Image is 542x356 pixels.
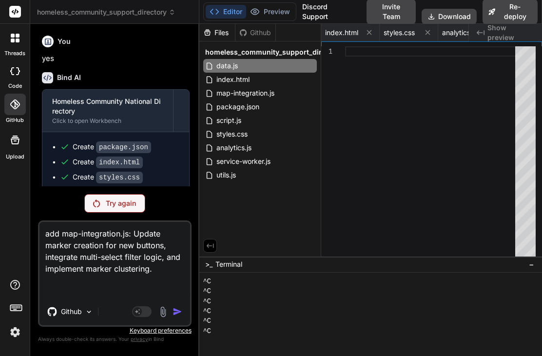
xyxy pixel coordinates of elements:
label: GitHub [6,116,24,124]
span: script.js [215,115,242,126]
span: service-worker.js [215,156,271,167]
code: package.json [96,141,151,153]
p: Keyboard preferences [38,327,192,335]
span: ^C [203,316,211,326]
span: package.json [215,101,260,113]
span: ^C [203,286,211,296]
img: icon [173,307,182,316]
span: − [529,259,534,269]
button: Preview [246,5,294,19]
span: Show preview [487,23,534,42]
p: Github [61,307,82,316]
div: Create [73,172,143,182]
h6: Bind AI [57,73,81,82]
img: Retry [93,199,100,207]
img: settings [7,324,23,340]
button: Download [422,9,477,24]
span: ^C [203,277,211,286]
span: styles.css [215,128,249,140]
span: >_ [205,259,213,269]
span: analytics.js [442,28,477,38]
span: ^C [203,306,211,316]
span: index.html [325,28,358,38]
span: map-integration.js [215,87,275,99]
div: Homeless Community National Directory [52,97,163,116]
span: homeless_community_support_directory [37,7,175,17]
p: Always double-check its answers. Your in Bind [38,335,192,344]
span: data.js [215,60,239,72]
p: yes [42,53,190,64]
div: Click to open Workbench [52,117,163,125]
code: index.html [96,157,143,168]
span: utils.js [215,169,237,181]
label: threads [4,49,25,58]
label: code [8,82,22,90]
img: attachment [157,306,169,317]
div: Create [73,157,143,167]
div: Files [199,28,235,38]
button: − [527,257,536,272]
span: ^C [203,326,211,336]
textarea: add map-integration.js: Update marker creation for new buttons, integrate multi-select filter log... [39,222,190,298]
h6: You [58,37,71,46]
div: 1 [321,46,332,57]
span: homeless_community_support_directory [205,47,343,57]
span: ^C [203,297,211,306]
p: Try again [106,198,136,208]
span: index.html [215,74,251,85]
span: styles.css [384,28,415,38]
div: Create [73,142,151,152]
span: privacy [131,336,148,342]
code: styles.css [96,172,143,183]
button: Homeless Community National DirectoryClick to open Workbench [42,90,173,132]
label: Upload [6,153,24,161]
div: Github [235,28,275,38]
span: Terminal [215,259,242,269]
img: Pick Models [85,308,93,316]
span: analytics.js [215,142,252,154]
button: Editor [206,5,246,19]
